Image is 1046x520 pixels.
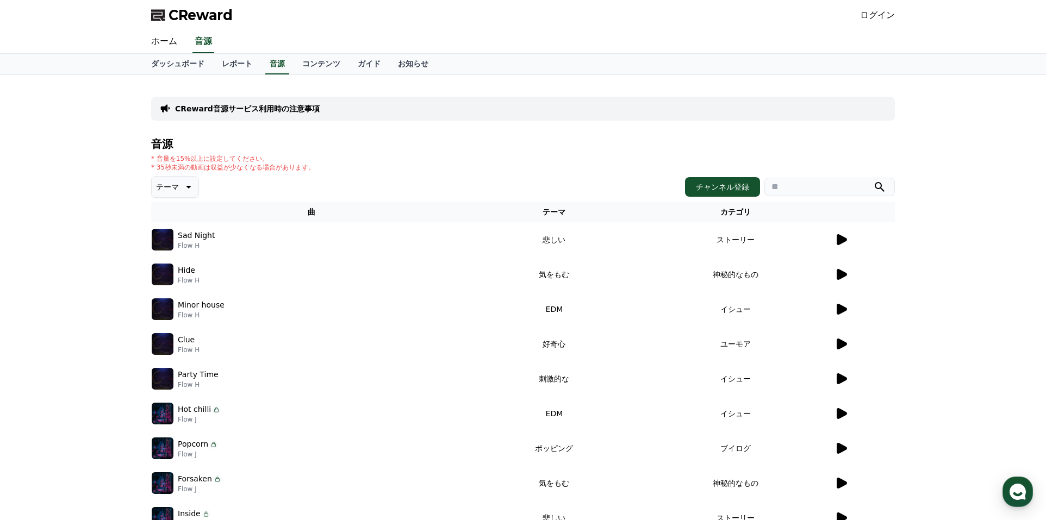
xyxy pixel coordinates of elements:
a: CReward [151,7,233,24]
p: Minor house [178,299,225,311]
a: ホーム [142,30,186,53]
img: music [152,403,173,424]
td: ポッピング [472,431,637,466]
td: イシュー [637,292,834,327]
td: EDM [472,396,637,431]
a: Messages [72,344,140,372]
a: ダッシュボード [142,54,213,74]
a: 音源 [265,54,289,74]
p: * 音量を15%以上に設定してください。 [151,154,315,163]
td: 好奇心 [472,327,637,361]
a: ガイド [349,54,389,74]
td: 気をもむ [472,466,637,500]
td: ストーリー [637,222,834,257]
button: チャンネル登録 [685,177,760,197]
a: レポート [213,54,261,74]
a: CReward音源サービス利用時の注意事項 [175,103,320,114]
p: Flow H [178,346,200,354]
img: music [152,368,173,390]
img: music [152,298,173,320]
p: Clue [178,334,195,346]
button: テーマ [151,176,199,198]
a: 音源 [192,30,214,53]
a: Home [3,344,72,372]
p: Sad Night [178,230,215,241]
img: music [152,437,173,459]
td: ユーモア [637,327,834,361]
p: テーマ [156,179,179,195]
span: Settings [161,361,188,369]
td: 刺激的な [472,361,637,396]
a: コンテンツ [294,54,349,74]
p: Flow H [178,380,219,389]
img: music [152,229,173,250]
p: Hide [178,265,195,276]
th: 曲 [151,202,472,222]
td: 悲しい [472,222,637,257]
h4: 音源 [151,138,895,150]
p: Popcorn [178,438,208,450]
img: music [152,472,173,494]
a: Settings [140,344,209,372]
td: 神秘的なもの [637,257,834,292]
p: Flow J [178,485,222,493]
p: Flow H [178,241,215,250]
img: music [152,333,173,355]
td: ブイログ [637,431,834,466]
p: Flow H [178,276,200,285]
p: Inside [178,508,201,519]
span: Home [28,361,47,369]
td: イシュー [637,396,834,431]
a: お知らせ [389,54,437,74]
a: ログイン [860,9,895,22]
td: 気をもむ [472,257,637,292]
p: Hot chilli [178,404,211,415]
p: * 35秒未満の動画は収益が少なくなる場合があります。 [151,163,315,172]
p: Flow H [178,311,225,319]
p: Flow J [178,415,221,424]
img: music [152,264,173,285]
th: カテゴリ [637,202,834,222]
span: CReward [169,7,233,24]
p: Flow J [178,450,218,459]
span: Messages [90,361,122,370]
p: Party Time [178,369,219,380]
td: EDM [472,292,637,327]
p: Forsaken [178,473,212,485]
td: 神秘的なもの [637,466,834,500]
td: イシュー [637,361,834,396]
th: テーマ [472,202,637,222]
